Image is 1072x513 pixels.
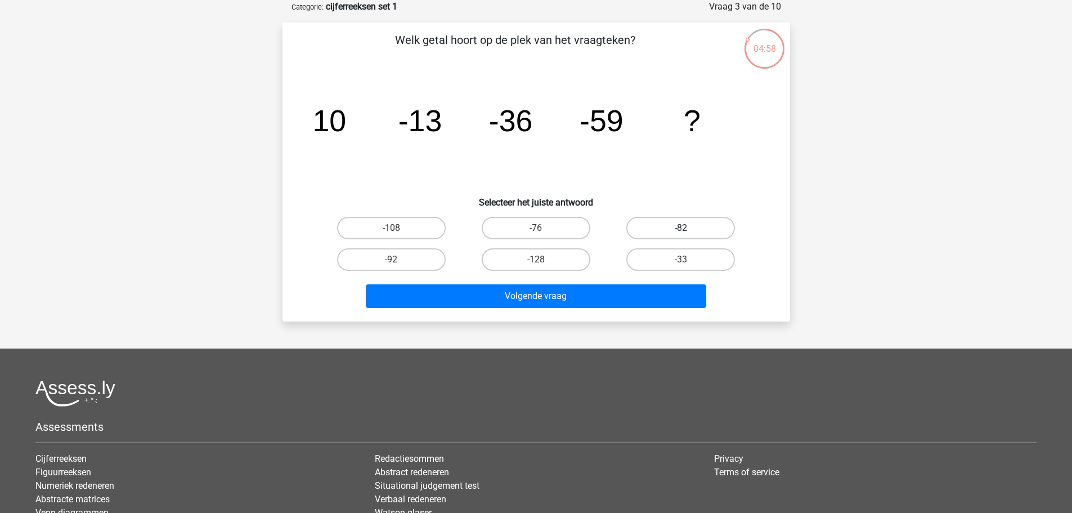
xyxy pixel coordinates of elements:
[398,104,442,137] tspan: -13
[714,453,743,464] a: Privacy
[375,467,449,478] a: Abstract redeneren
[482,217,590,239] label: -76
[488,104,532,137] tspan: -36
[366,284,706,308] button: Volgende vraag
[35,453,87,464] a: Cijferreeksen
[714,467,779,478] a: Terms of service
[482,248,590,271] label: -128
[312,104,346,137] tspan: 10
[580,104,624,137] tspan: -59
[326,1,397,12] strong: cijferreeksen set 1
[337,217,446,239] label: -108
[35,480,114,491] a: Numeriek redeneren
[35,420,1037,434] h5: Assessments
[684,104,701,137] tspan: ?
[35,494,110,505] a: Abstracte matrices
[375,480,479,491] a: Situational judgement test
[337,248,446,271] label: -92
[375,494,446,505] a: Verbaal redeneren
[626,217,735,239] label: -82
[375,453,444,464] a: Redactiesommen
[300,32,730,65] p: Welk getal hoort op de plek van het vraagteken?
[35,380,115,407] img: Assessly logo
[35,467,91,478] a: Figuurreeksen
[743,28,786,56] div: 04:58
[626,248,735,271] label: -33
[300,188,772,208] h6: Selecteer het juiste antwoord
[291,3,324,11] small: Categorie:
